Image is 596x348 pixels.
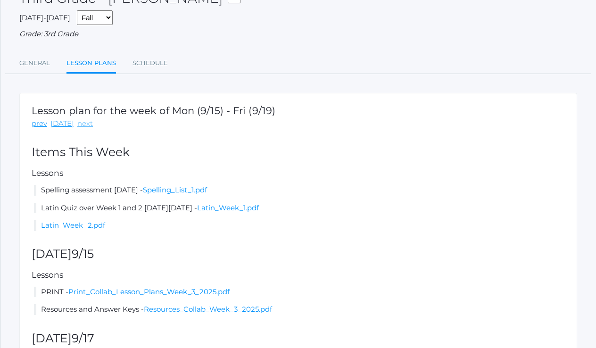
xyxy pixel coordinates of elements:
a: Latin_Week_2.pdf [41,221,105,230]
span: [DATE]-[DATE] [19,13,70,22]
li: PRINT - [34,287,565,298]
a: Schedule [132,54,168,73]
a: Resources_Collab_Week_3_2025.pdf [144,305,272,314]
h5: Lessons [32,169,565,178]
h2: Items This Week [32,146,565,159]
h5: Lessons [32,271,565,280]
a: [DATE] [50,118,74,129]
li: Resources and Answer Keys - [34,304,565,315]
li: Spelling assessment [DATE] - [34,185,565,196]
a: General [19,54,50,73]
a: next [77,118,93,129]
h2: [DATE] [32,248,565,261]
h1: Lesson plan for the week of Mon (9/15) - Fri (9/19) [32,105,275,116]
a: Lesson Plans [66,54,116,74]
a: Print_Collab_Lesson_Plans_Week_3_2025.pdf [68,287,230,296]
span: 9/15 [72,247,94,261]
a: Spelling_List_1.pdf [143,185,207,194]
a: Latin_Week_1.pdf [197,203,259,212]
a: prev [32,118,47,129]
li: Latin Quiz over Week 1 and 2 [DATE][DATE] - [34,203,565,214]
h2: [DATE] [32,332,565,345]
span: 9/17 [72,331,94,345]
div: Grade: 3rd Grade [19,29,577,40]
